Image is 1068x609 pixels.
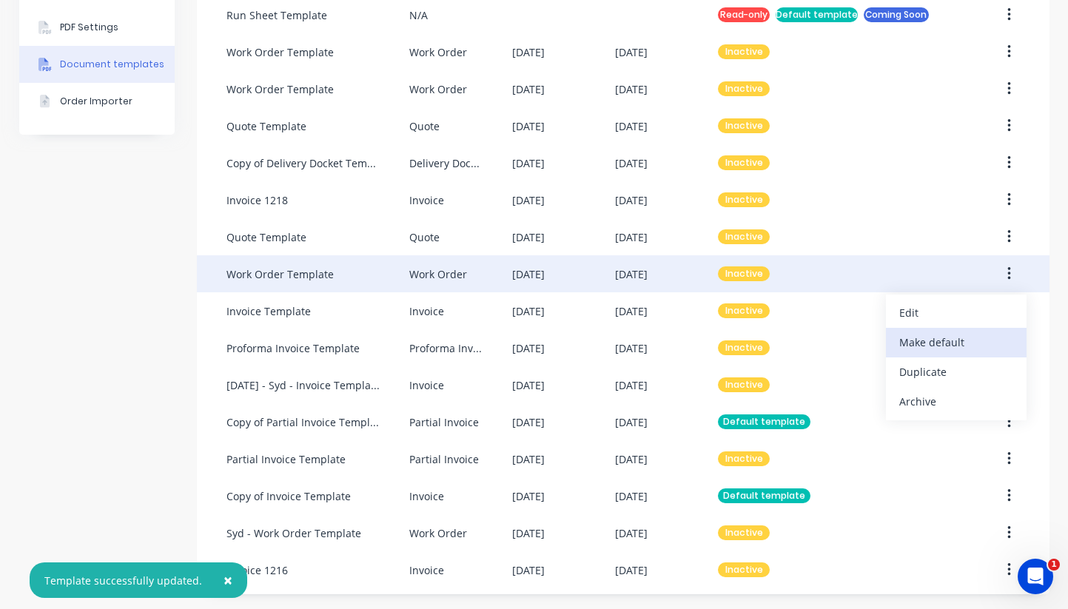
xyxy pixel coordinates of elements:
div: Inactive [718,340,770,355]
div: [DATE] [615,118,648,134]
div: Invoice 1218 [226,192,288,208]
div: [DATE] [615,377,648,393]
div: Inactive [718,81,770,96]
div: Run Sheet Template [226,7,327,23]
div: Work Order Template [226,44,334,60]
div: Document templates [60,58,164,71]
div: Inactive [718,44,770,59]
div: Proforma Invoice [409,340,483,356]
div: Quote Template [226,229,306,245]
div: Order Importer [60,95,132,108]
div: Quote Template [226,118,306,134]
div: [DATE] [512,451,545,467]
div: N/A [409,7,428,23]
div: [DATE] [615,525,648,541]
div: [DATE] [615,562,648,578]
div: Work Order [409,44,467,60]
div: Work Order [409,525,467,541]
div: [DATE] [615,155,648,171]
div: [DATE] [512,340,545,356]
div: Inactive [718,229,770,244]
div: [DATE] [512,192,545,208]
div: [DATE] [512,525,545,541]
div: Inactive [718,155,770,170]
div: Inactive [718,451,770,466]
div: Default template [718,488,810,503]
div: [DATE] [512,377,545,393]
div: [DATE] [615,266,648,282]
div: Invoice 1216 [226,562,288,578]
div: [DATE] [512,266,545,282]
div: Make default [899,332,1013,353]
button: Document templates [19,46,175,83]
div: Read-only [718,7,770,22]
div: Invoice [409,562,444,578]
div: [DATE] [512,562,545,578]
div: Inactive [718,266,770,281]
div: Inactive [718,525,770,540]
div: Coming Soon [864,7,929,22]
button: Order Importer [19,83,175,120]
div: [DATE] [512,488,545,504]
div: Copy of Invoice Template [226,488,351,504]
div: [DATE] [615,192,648,208]
div: Template successfully updated. [44,573,202,588]
div: Inactive [718,118,770,133]
div: [DATE] [512,303,545,319]
div: Inactive [718,303,770,318]
div: Work Order [409,81,467,97]
div: Quote [409,118,440,134]
div: [DATE] [512,414,545,430]
div: PDF Settings [60,21,118,34]
span: 1 [1048,559,1060,571]
div: Invoice Template [226,303,311,319]
button: Close [209,562,247,598]
div: Default template [718,414,810,429]
iframe: Intercom live chat [1018,559,1053,594]
div: Quote [409,229,440,245]
div: Default template [776,7,858,22]
div: [DATE] [512,81,545,97]
div: Work Order [409,266,467,282]
button: PDF Settings [19,9,175,46]
div: Partial Invoice [409,414,479,430]
div: Invoice [409,488,444,504]
div: Inactive [718,562,770,577]
div: Invoice [409,192,444,208]
div: [DATE] [615,81,648,97]
div: Delivery Docket [409,155,483,171]
div: [DATE] [615,340,648,356]
div: Work Order Template [226,81,334,97]
div: Edit [899,302,1013,323]
div: Partial Invoice Template [226,451,346,467]
div: [DATE] [615,414,648,430]
div: Copy of Partial Invoice Template [226,414,380,430]
div: [DATE] [512,155,545,171]
div: Copy of Delivery Docket Template [226,155,380,171]
div: [DATE] - Syd - Invoice Template [226,377,380,393]
div: Invoice [409,377,444,393]
div: [DATE] [512,118,545,134]
div: [DATE] [615,44,648,60]
div: Duplicate [899,361,1013,383]
div: Work Order Template [226,266,334,282]
div: [DATE] [512,44,545,60]
div: Archive [899,391,1013,412]
div: [DATE] [512,229,545,245]
div: [DATE] [615,451,648,467]
div: Invoice [409,303,444,319]
div: [DATE] [615,488,648,504]
span: × [224,570,232,591]
div: Proforma Invoice Template [226,340,360,356]
div: [DATE] [615,303,648,319]
div: Syd - Work Order Template [226,525,361,541]
div: Inactive [718,377,770,392]
div: [DATE] [615,229,648,245]
div: Inactive [718,192,770,207]
div: Partial Invoice [409,451,479,467]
